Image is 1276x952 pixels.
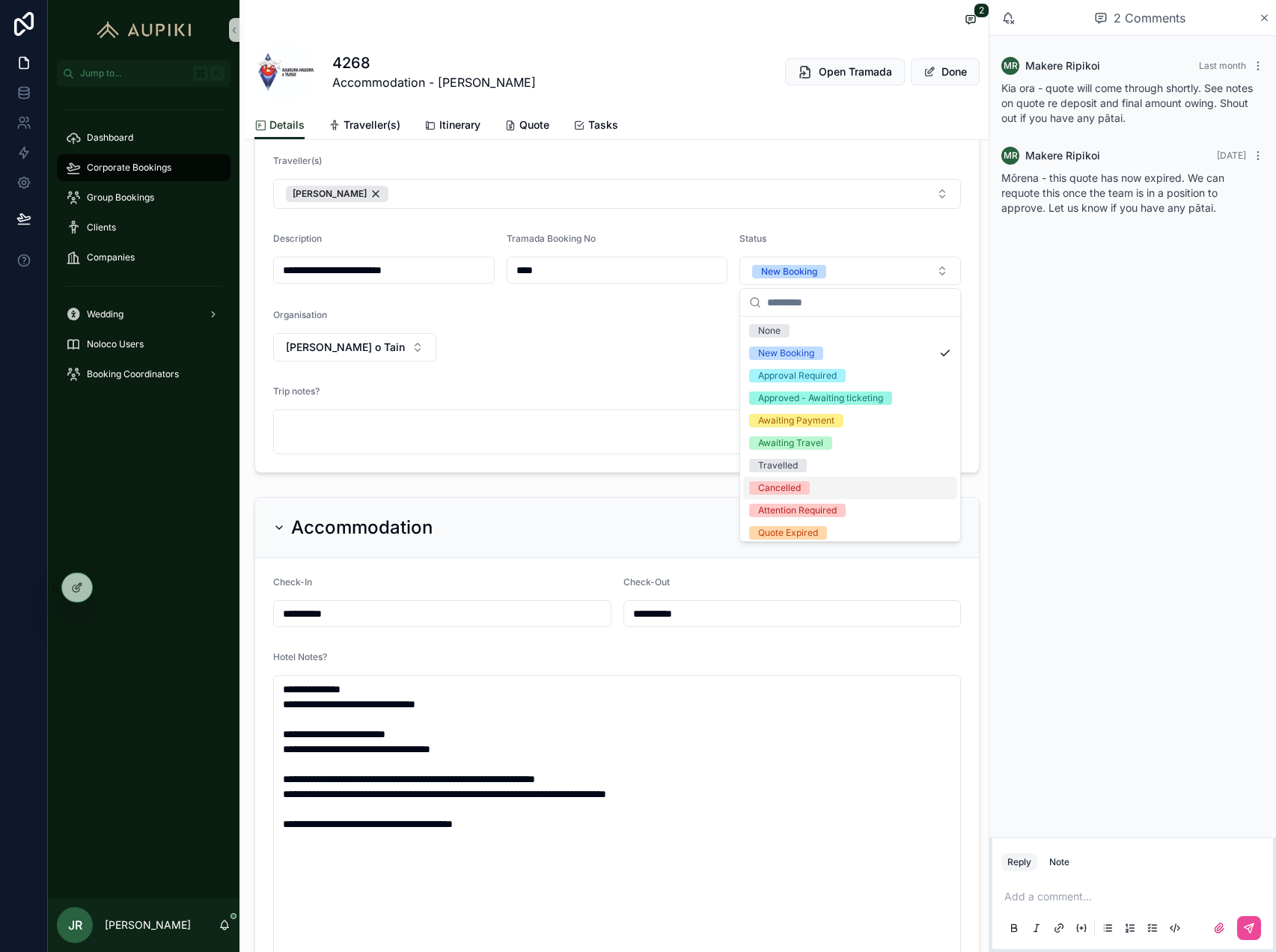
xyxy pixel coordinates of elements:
span: Check-Out [623,576,670,588]
span: MR [1004,150,1018,162]
span: Traveller(s) [273,155,322,166]
div: New Booking [761,265,817,278]
span: [PERSON_NAME] o Tainui [286,340,406,355]
span: K [211,67,223,79]
a: Companies [57,244,231,271]
button: Unselect 238 [286,186,388,202]
span: Hotel Notes? [273,651,327,662]
button: Select Button [273,333,436,361]
button: Select Button [273,179,961,209]
span: [DATE] [1217,150,1246,161]
span: 2 Comments [1114,9,1185,27]
span: Booking Coordinators [87,368,179,380]
span: Companies [87,251,135,263]
a: Traveller(s) [329,112,400,141]
span: Itinerary [439,118,480,132]
div: Cancelled [758,481,801,495]
h2: Accommodation [291,516,433,540]
div: Awaiting Payment [758,414,834,427]
span: Last month [1199,60,1246,71]
div: Attention Required [758,504,837,517]
a: Group Bookings [57,184,231,211]
a: Details [254,112,305,140]
div: Approval Required [758,369,837,382]
span: Tasks [588,118,618,132]
img: App logo [90,18,198,42]
span: Traveller(s) [344,118,400,132]
div: Suggestions [740,317,960,541]
span: Accommodation - [PERSON_NAME] [332,73,536,91]
span: Makere Ripikoi [1025,58,1100,73]
button: Reply [1001,853,1037,871]
span: Quote [519,118,549,132]
span: Check-In [273,576,312,588]
span: Details [269,118,305,132]
a: Tasks [573,112,618,141]
a: Wedding [57,301,231,328]
span: MR [1004,60,1018,72]
span: Clients [87,222,116,234]
span: Open Tramada [819,64,892,79]
span: Status [739,233,766,244]
span: Mōrena - this quote has now expired. We can requote this once the team is in a position to approv... [1001,171,1224,214]
button: Done [911,58,980,85]
a: Corporate Bookings [57,154,231,181]
h1: 4268 [332,52,536,73]
p: [PERSON_NAME] [105,918,191,933]
div: Approved - Awaiting ticketing [758,391,883,405]
span: [PERSON_NAME] [293,188,367,200]
span: Wedding [87,308,123,320]
a: Booking Coordinators [57,361,231,388]
span: Tramada Booking No [507,233,596,244]
div: New Booking [758,347,814,360]
a: Quote [504,112,549,141]
span: Kia ora - quote will come through shortly. See notes on quote re deposit and final amount owing. ... [1001,82,1253,124]
div: None [758,324,781,338]
span: JR [68,916,82,934]
span: 2 [974,3,989,18]
button: 2 [962,12,980,30]
div: Quote Expired [758,526,818,540]
div: Awaiting Travel [758,436,823,450]
div: scrollable content [48,87,239,407]
span: Organisation [273,309,327,320]
span: Jump to... [80,67,187,79]
span: Trip notes? [273,385,320,397]
a: Clients [57,214,231,241]
div: Travelled [758,459,798,472]
div: Note [1049,856,1069,868]
a: Itinerary [424,112,480,141]
button: Note [1043,853,1075,871]
span: Makere Ripikoi [1025,148,1100,163]
button: Open Tramada [785,58,905,85]
button: Select Button [739,257,961,285]
span: Description [273,233,322,244]
span: Noloco Users [87,338,144,350]
button: Jump to...K [57,60,231,87]
a: Dashboard [57,124,231,151]
span: Dashboard [87,132,133,144]
span: Corporate Bookings [87,162,171,174]
a: Noloco Users [57,331,231,358]
span: Group Bookings [87,192,154,204]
